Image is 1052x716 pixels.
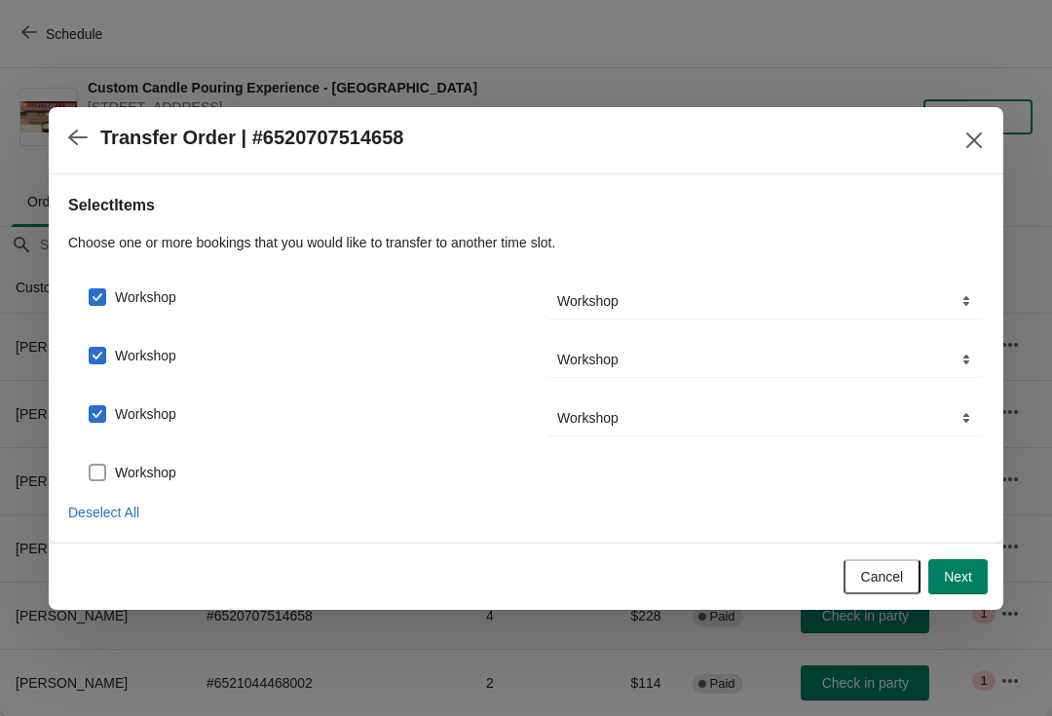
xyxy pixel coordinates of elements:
span: Workshop [115,404,176,424]
button: Deselect All [60,495,147,530]
p: Choose one or more bookings that you would like to transfer to another time slot. [68,233,984,252]
button: Cancel [844,559,921,594]
span: Workshop [115,287,176,307]
h2: Transfer Order | #6520707514658 [100,127,403,149]
span: Workshop [115,463,176,482]
span: Cancel [861,569,904,584]
h2: Select Items [68,194,984,217]
span: Workshop [115,346,176,365]
button: Next [928,559,988,594]
span: Deselect All [68,505,139,520]
span: Next [944,569,972,584]
button: Close [957,123,992,158]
